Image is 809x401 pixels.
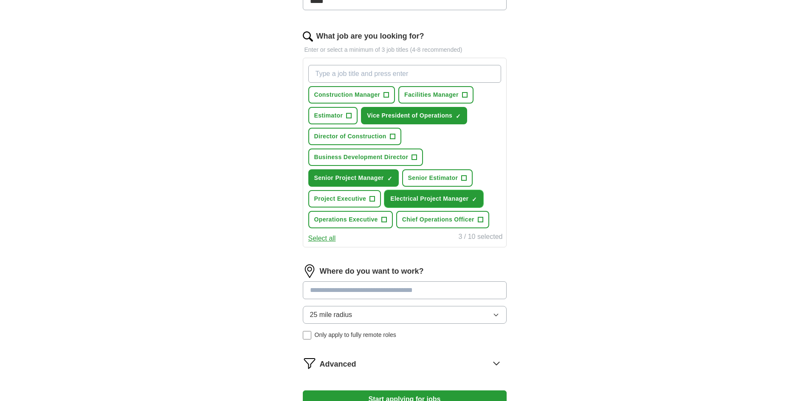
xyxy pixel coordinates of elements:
[308,233,336,244] button: Select all
[315,331,396,339] span: Only apply to fully remote roles
[472,196,477,203] span: ✓
[458,232,502,244] div: 3 / 10 selected
[402,215,474,224] span: Chief Operations Officer
[408,174,458,182] span: Senior Estimator
[314,215,378,224] span: Operations Executive
[308,211,393,228] button: Operations Executive
[387,175,392,182] span: ✓
[456,113,461,120] span: ✓
[314,153,409,162] span: Business Development Director
[390,194,468,203] span: Electrical Project Manager
[404,90,459,99] span: Facilities Manager
[308,86,395,104] button: Construction Manager
[308,65,501,83] input: Type a job title and press enter
[320,359,356,370] span: Advanced
[314,132,386,141] span: Director of Construction
[310,310,352,320] span: 25 mile radius
[308,149,423,166] button: Business Development Director
[316,31,424,42] label: What job are you looking for?
[314,111,343,120] span: Estimator
[308,169,399,187] button: Senior Project Manager✓
[303,331,311,339] input: Only apply to fully remote roles
[303,306,507,324] button: 25 mile radius
[303,264,316,278] img: location.png
[361,107,467,124] button: Vice President of Operations✓
[384,190,483,208] button: Electrical Project Manager✓
[320,266,424,277] label: Where do you want to work?
[314,90,381,99] span: Construction Manager
[308,128,401,145] button: Director of Construction
[308,107,358,124] button: Estimator
[303,356,316,370] img: filter
[402,169,473,187] button: Senior Estimator
[303,31,313,42] img: search.png
[314,174,384,182] span: Senior Project Manager
[308,190,381,208] button: Project Executive
[367,111,452,120] span: Vice President of Operations
[303,45,507,54] p: Enter or select a minimum of 3 job titles (4-8 recommended)
[396,211,489,228] button: Chief Operations Officer
[398,86,474,104] button: Facilities Manager
[314,194,366,203] span: Project Executive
